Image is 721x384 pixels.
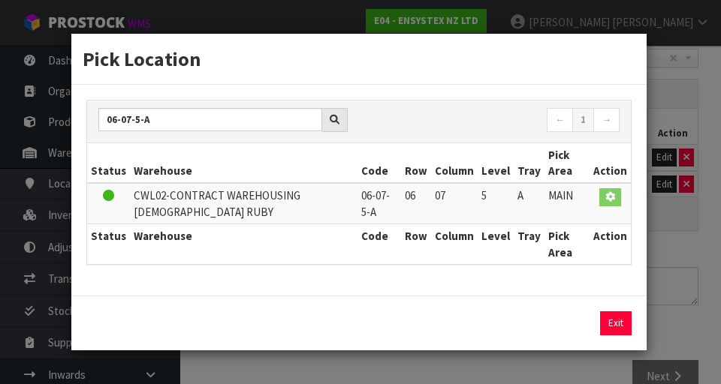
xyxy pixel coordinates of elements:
[431,143,478,184] th: Column
[600,311,632,335] button: Exit
[83,45,635,73] h3: Pick Location
[545,143,590,184] th: Pick Area
[130,143,357,184] th: Warehouse
[478,183,514,223] td: 5
[572,108,594,132] a: 1
[590,143,631,184] th: Action
[370,108,620,134] nav: Page navigation
[130,183,357,223] td: CWL02-CONTRACT WAREHOUSING [DEMOGRAPHIC_DATA] RUBY
[478,143,514,184] th: Level
[401,183,431,223] td: 06
[357,143,401,184] th: Code
[545,224,590,264] th: Pick Area
[431,183,478,223] td: 07
[98,108,322,131] input: Search locations
[87,143,130,184] th: Status
[593,108,620,132] a: →
[87,224,130,264] th: Status
[514,143,545,184] th: Tray
[401,224,431,264] th: Row
[401,143,431,184] th: Row
[514,224,545,264] th: Tray
[478,224,514,264] th: Level
[590,224,631,264] th: Action
[130,224,357,264] th: Warehouse
[514,183,545,223] td: A
[545,183,590,223] td: MAIN
[547,108,573,132] a: ←
[357,183,401,223] td: 06-07-5-A
[431,224,478,264] th: Column
[357,224,401,264] th: Code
